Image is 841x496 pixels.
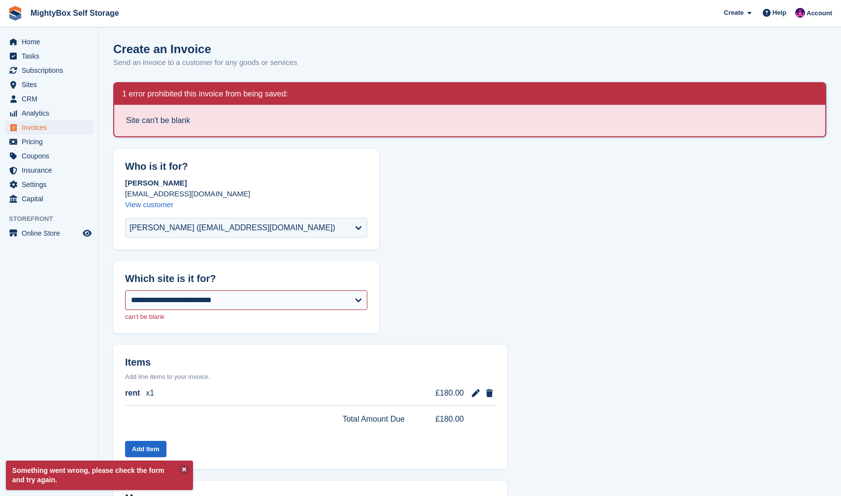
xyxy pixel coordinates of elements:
span: Capital [22,192,81,206]
a: menu [5,78,93,92]
a: menu [5,35,93,49]
a: menu [5,106,93,120]
span: Sites [22,78,81,92]
span: Storefront [9,214,98,224]
img: stora-icon-8386f47178a22dfd0bd8f6a31ec36ba5ce8667c1dd55bd0f319d3a0aa187defe.svg [8,6,23,21]
span: Invoices [22,121,81,134]
a: menu [5,192,93,206]
button: Add Item [125,441,166,457]
span: Home [22,35,81,49]
a: Preview store [81,227,93,239]
a: menu [5,163,93,177]
div: [PERSON_NAME] ([EMAIL_ADDRESS][DOMAIN_NAME]) [129,222,335,234]
span: Coupons [22,149,81,163]
span: £180.00 [426,387,464,399]
h2: Who is it for? [125,161,367,172]
span: Pricing [22,135,81,149]
span: rent [125,387,140,399]
span: £180.00 [426,413,464,425]
span: Settings [22,178,81,191]
h1: Create an Invoice [113,42,297,56]
a: menu [5,92,93,106]
a: menu [5,121,93,134]
a: menu [5,226,93,240]
span: Tasks [22,49,81,63]
a: menu [5,135,93,149]
span: x1 [146,387,154,399]
span: Account [807,8,832,18]
span: Help [773,8,786,18]
span: CRM [22,92,81,106]
a: MightyBox Self Storage [27,5,123,21]
a: menu [5,149,93,163]
p: can't be blank [125,312,367,322]
li: Site can't be blank [126,115,813,126]
a: menu [5,49,93,63]
h2: Items [125,357,495,370]
img: Richard Marsh [795,8,805,18]
span: Total Amount Due [343,413,405,425]
span: Subscriptions [22,63,81,77]
span: Analytics [22,106,81,120]
p: [PERSON_NAME] [125,178,367,188]
p: Send an invoice to a customer for any goods or services [113,57,297,68]
a: menu [5,178,93,191]
p: [EMAIL_ADDRESS][DOMAIN_NAME] [125,188,367,199]
p: Add line items to your invoice. [125,372,495,382]
p: Something went wrong, please check the form and try again. [6,461,193,490]
h2: 1 error prohibited this invoice from being saved: [122,89,288,99]
span: Create [724,8,744,18]
a: View customer [125,200,173,209]
span: Online Store [22,226,81,240]
h2: Which site is it for? [125,273,367,284]
span: Insurance [22,163,81,177]
a: menu [5,63,93,77]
